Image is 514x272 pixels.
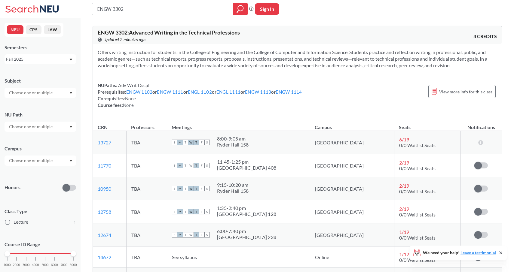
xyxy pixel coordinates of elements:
input: Class, professor, course number, "phrase" [96,4,228,14]
span: S [204,140,210,145]
div: Dropdown arrow [5,88,76,98]
span: S [172,186,177,191]
span: T [183,209,188,214]
td: TBA [126,223,167,246]
span: M [177,209,183,214]
svg: magnifying glass [237,5,244,13]
span: None [125,96,136,101]
div: 1:35 - 2:40 pm [217,205,276,211]
span: 2 / 19 [399,206,409,212]
span: 6 / 19 [399,137,409,142]
span: W [188,232,194,237]
div: magnifying glass [233,3,248,15]
a: ENGW 1111 [157,89,183,95]
a: ENGL 1102 [188,89,212,95]
span: S [172,232,177,237]
th: Campus [310,118,394,131]
div: Dropdown arrow [5,156,76,166]
div: 6:00 - 7:40 pm [217,228,276,234]
a: ENGL 1111 [216,89,240,95]
div: [GEOGRAPHIC_DATA] 408 [217,165,276,171]
input: Choose one or multiple [6,123,57,130]
span: 0/0 Waitlist Seats [399,235,436,240]
span: ENGW 3302 : Advanced Writing in the Technical Professions [98,29,240,36]
span: None [123,102,134,108]
span: T [194,232,199,237]
div: Ryder Hall 158 [217,188,249,194]
td: [GEOGRAPHIC_DATA] [310,131,394,154]
section: Offers writing instruction for students in the College of Engineering and the College of Computer... [98,49,497,69]
p: Honors [5,184,20,191]
span: 1 / 19 [399,229,409,235]
svg: Dropdown arrow [69,126,72,128]
td: [GEOGRAPHIC_DATA] [310,223,394,246]
svg: Dropdown arrow [69,92,72,94]
span: 1000 [4,263,11,267]
span: 1 / 12 [399,251,409,257]
span: 0/0 Waitlist Seats [399,212,436,217]
a: 14672 [98,254,111,260]
a: 12758 [98,209,111,215]
span: F [199,232,204,237]
span: 0/0 Waitlist Seats [399,142,436,148]
span: T [194,186,199,191]
button: NEU [7,25,23,34]
div: Fall 2025 [6,56,69,62]
td: TBA [126,246,167,268]
span: W [188,140,194,145]
th: Notifications [461,118,502,131]
label: Lecture [5,218,76,226]
td: TBA [126,131,167,154]
span: T [183,140,188,145]
svg: Dropdown arrow [69,59,72,61]
span: 6000 [51,263,58,267]
span: F [199,186,204,191]
span: 4000 [32,263,39,267]
span: 0/0 Waitlist Seats [399,189,436,194]
div: Subject [5,77,76,84]
div: Semesters [5,44,76,51]
div: NUPaths: Prerequisites: or or or or or Corequisites: Course fees: [98,82,302,108]
td: [GEOGRAPHIC_DATA] [310,154,394,177]
span: 2000 [13,263,20,267]
button: CPS [26,25,41,34]
button: LAW [44,25,61,34]
a: ENGW 1113 [245,89,271,95]
td: TBA [126,154,167,177]
span: M [177,140,183,145]
div: CRN [98,124,108,131]
span: T [194,140,199,145]
div: Dropdown arrow [5,122,76,132]
span: 5000 [41,263,49,267]
div: 11:45 - 1:25 pm [217,159,276,165]
div: [GEOGRAPHIC_DATA] 128 [217,211,276,217]
span: S [204,209,210,214]
td: TBA [126,200,167,223]
th: Meetings [167,118,310,131]
div: NU Path [5,111,76,118]
span: T [183,232,188,237]
div: Campus [5,145,76,152]
span: 2 / 19 [399,183,409,189]
td: TBA [126,177,167,200]
span: 3000 [23,263,30,267]
span: M [177,163,183,168]
a: ENGW 1114 [276,89,302,95]
a: Leave a testimonial [460,250,496,255]
span: View more info for this class [439,88,492,95]
span: 4 CREDITS [473,33,497,40]
span: M [177,186,183,191]
span: T [183,186,188,191]
a: 11770 [98,163,111,168]
input: Choose one or multiple [6,157,57,164]
div: Fall 2025Dropdown arrow [5,54,76,64]
p: Course ID Range [5,241,76,248]
button: Sign In [255,3,279,15]
span: See syllabus [172,254,197,260]
a: 13727 [98,140,111,145]
div: Ryder Hall 158 [217,142,249,148]
th: Professors [126,118,167,131]
span: T [194,209,199,214]
span: 0/0 Waitlist Seats [399,257,436,263]
span: S [172,163,177,168]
